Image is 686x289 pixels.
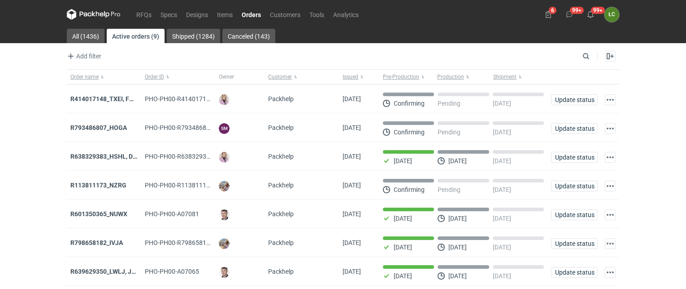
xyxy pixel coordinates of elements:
[339,70,379,84] button: Issued
[265,70,339,84] button: Customer
[145,210,199,218] span: PHO-PH00-A07081
[605,181,616,191] button: Actions
[493,100,511,107] p: [DATE]
[448,157,467,165] p: [DATE]
[70,95,160,102] strong: R414017148_TXEI, FODU, EARC
[491,70,547,84] button: Shipment
[145,73,164,80] span: Order ID
[305,9,329,20] a: Tools
[132,9,156,20] a: RFQs
[268,182,294,189] span: Packhelp
[343,73,358,80] span: Issued
[605,123,616,134] button: Actions
[329,9,363,20] a: Analytics
[551,181,598,191] button: Update status
[555,154,594,160] span: Update status
[583,7,598,22] button: 99+
[551,267,598,278] button: Update status
[555,212,594,218] span: Update status
[541,7,556,22] button: 6
[551,152,598,163] button: Update status
[343,268,361,275] span: 04/08/2025
[493,129,511,136] p: [DATE]
[343,182,361,189] span: 07/08/2025
[343,95,361,102] span: 12/08/2025
[605,94,616,105] button: Actions
[268,210,294,218] span: Packhelp
[562,7,577,22] button: 99+
[605,152,616,163] button: Actions
[219,152,230,163] img: Klaudia Wiśniewska
[438,129,460,136] p: Pending
[394,129,425,136] p: Confirming
[145,153,251,160] span: PHO-PH00-R638329383_HSHL,-DETO
[551,94,598,105] button: Update status
[145,239,230,246] span: PHO-PH00-R798658182_IVJA
[435,70,491,84] button: Production
[219,238,230,249] img: Michał Palasek
[581,51,609,62] input: Search
[394,272,412,280] p: [DATE]
[141,70,216,84] button: Order ID
[551,238,598,249] button: Update status
[555,269,594,276] span: Update status
[268,268,294,275] span: Packhelp
[67,29,104,43] a: All (1436)
[70,239,123,246] a: R798658182_IVJA
[448,272,467,280] p: [DATE]
[493,186,511,193] p: [DATE]
[394,215,412,222] p: [DATE]
[438,186,460,193] p: Pending
[268,73,292,80] span: Customer
[219,267,230,278] img: Maciej Sikora
[70,124,127,131] a: R793486807_HOGA
[265,9,305,20] a: Customers
[551,123,598,134] button: Update status
[70,210,127,218] a: R601350365_NUWX
[67,70,141,84] button: Order name
[604,7,619,22] button: ŁC
[343,210,361,218] span: 06/08/2025
[605,267,616,278] button: Actions
[343,239,361,246] span: 05/08/2025
[145,124,234,131] span: PHO-PH00-R793486807_HOGA
[343,153,361,160] span: 12/08/2025
[555,240,594,247] span: Update status
[437,73,464,80] span: Production
[493,215,511,222] p: [DATE]
[70,153,145,160] a: R638329383_HSHL, DETO
[268,153,294,160] span: Packhelp
[222,29,275,43] a: Canceled (143)
[219,73,234,80] span: Owner
[394,244,412,251] p: [DATE]
[555,183,594,189] span: Update status
[448,244,467,251] p: [DATE]
[219,123,230,134] figcaption: SM
[555,97,594,103] span: Update status
[268,124,294,131] span: Packhelp
[65,51,102,62] button: Add filter
[70,268,145,275] a: R639629350_LWLJ, JGWC
[107,29,165,43] a: Active orders (9)
[145,95,267,102] span: PHO-PH00-R414017148_TXEI,-FODU,-EARC
[493,73,517,80] span: Shipment
[268,239,294,246] span: Packhelp
[343,124,361,131] span: 12/08/2025
[156,9,182,20] a: Specs
[605,209,616,220] button: Actions
[67,9,121,20] svg: Packhelp Pro
[219,94,230,105] img: Klaudia Wiśniewska
[555,125,594,132] span: Update status
[394,100,425,107] p: Confirming
[213,9,237,20] a: Items
[65,51,101,62] span: Add filter
[383,73,419,80] span: Pre-Production
[379,70,435,84] button: Pre-Production
[268,95,294,102] span: Packhelp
